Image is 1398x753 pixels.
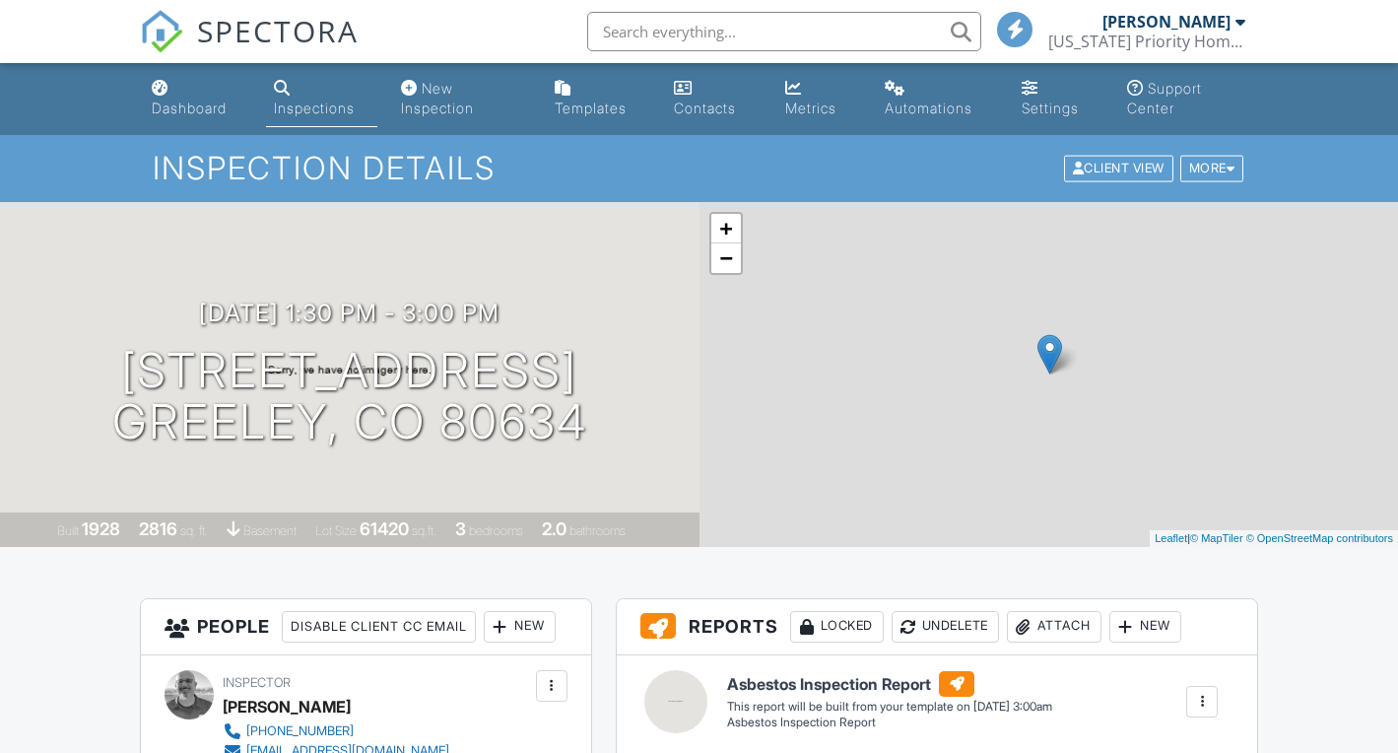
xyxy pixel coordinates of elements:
div: [PERSON_NAME] [223,692,351,721]
div: [PHONE_NUMBER] [246,723,354,739]
h3: People [141,599,591,655]
span: sq.ft. [412,523,436,538]
a: Leaflet [1155,532,1187,544]
div: Asbestos Inspection Report [727,715,1052,731]
div: 61420 [360,518,409,539]
div: Undelete [892,611,999,643]
div: Contacts [674,100,736,116]
div: Disable Client CC Email [282,611,476,643]
h1: Inspection Details [153,151,1246,185]
span: bathrooms [569,523,626,538]
div: More [1180,156,1244,182]
span: bedrooms [469,523,523,538]
a: Zoom out [711,243,741,273]
a: Automations (Basic) [877,71,999,127]
a: Zoom in [711,214,741,243]
a: SPECTORA [140,27,359,68]
div: New Inspection [401,80,474,116]
span: Lot Size [315,523,357,538]
div: 2816 [139,518,177,539]
a: © MapTiler [1190,532,1243,544]
div: Dashboard [152,100,227,116]
a: Settings [1014,71,1102,127]
h3: [DATE] 1:30 pm - 3:00 pm [199,300,499,326]
div: 1928 [82,518,120,539]
div: Attach [1007,611,1101,643]
div: [PERSON_NAME] [1102,12,1231,32]
span: Built [57,523,79,538]
span: SPECTORA [197,10,359,51]
div: This report will be built from your template on [DATE] 3:00am [727,699,1052,715]
div: New [1109,611,1181,643]
div: Locked [790,611,884,643]
a: [PHONE_NUMBER] [223,721,449,741]
a: Contacts [666,71,762,127]
div: Client View [1064,156,1173,182]
input: Search everything... [587,12,981,51]
div: Inspections [274,100,355,116]
img: The Best Home Inspection Software - Spectora [140,10,183,53]
span: basement [243,523,297,538]
a: Client View [1062,160,1178,174]
a: Support Center [1119,71,1254,127]
div: 3 [455,518,466,539]
a: © OpenStreetMap contributors [1246,532,1393,544]
div: New [484,611,556,643]
a: Inspections [266,71,377,127]
div: Automations [885,100,972,116]
span: Inspector [223,675,291,690]
h3: Reports [617,599,1257,655]
a: New Inspection [393,71,531,127]
span: sq. ft. [180,523,208,538]
div: Support Center [1127,80,1202,116]
a: Metrics [777,71,861,127]
h1: [STREET_ADDRESS] Greeley, CO 80634 [112,345,587,449]
h6: Asbestos Inspection Report [727,671,1052,697]
a: Dashboard [144,71,250,127]
div: Colorado Priority Home Inspection [1048,32,1245,51]
div: Settings [1022,100,1079,116]
div: | [1150,530,1398,547]
div: Templates [555,100,627,116]
div: 2.0 [542,518,566,539]
div: Metrics [785,100,836,116]
a: Templates [547,71,650,127]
